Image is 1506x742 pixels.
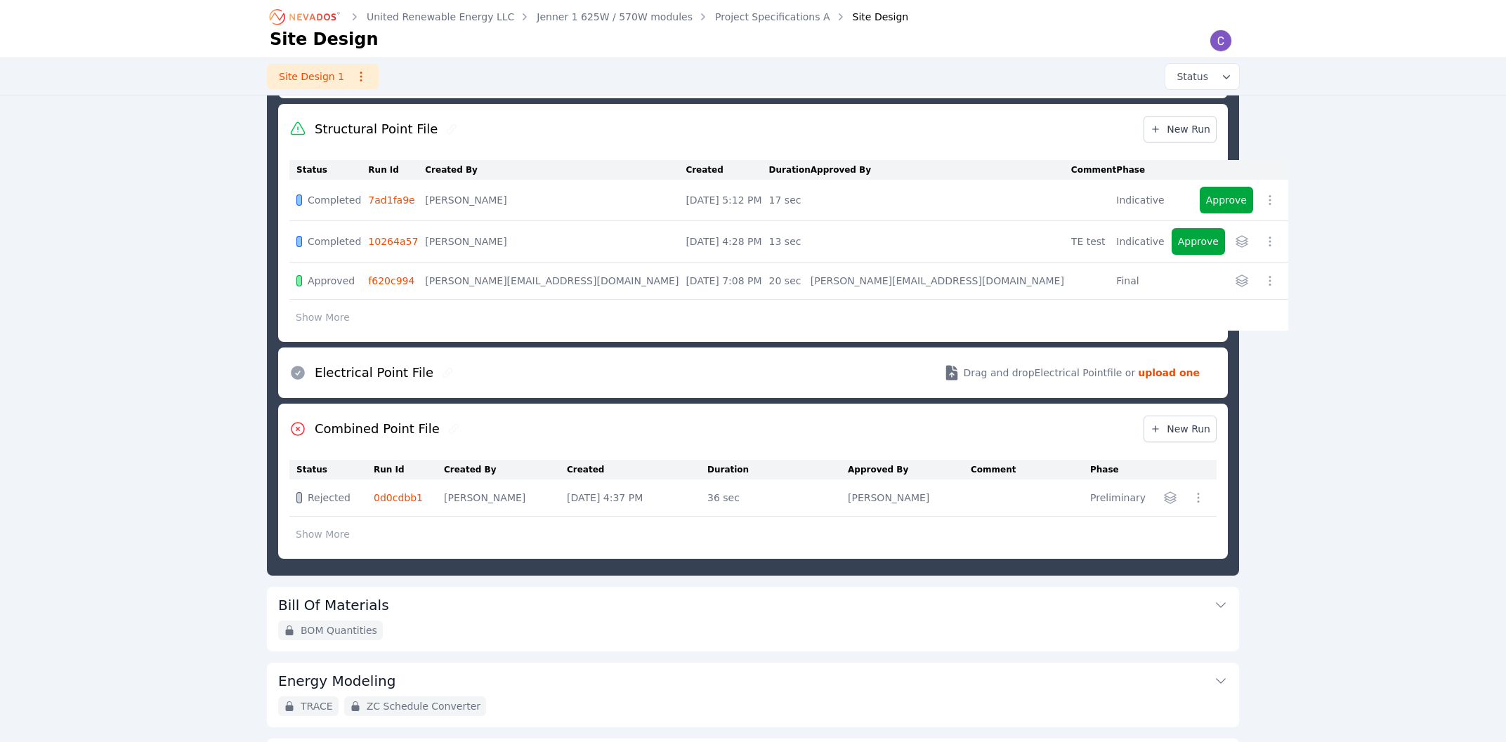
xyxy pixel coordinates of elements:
[686,263,768,300] td: [DATE] 7:08 PM
[1210,29,1232,52] img: Carl Jackson
[289,304,356,331] button: Show More
[267,663,1239,727] div: Energy ModelingTRACEZC Schedule Converter
[374,460,444,479] th: Run Id
[289,160,368,180] th: Status
[278,595,389,615] h3: Bill Of Materials
[368,236,418,247] a: 10264a57
[374,492,423,503] a: 0d0cdbb1
[315,419,440,439] h2: Combined Point File
[686,180,768,221] td: [DATE] 5:12 PM
[769,274,804,288] div: 20 sec
[1150,122,1210,136] span: New Run
[811,263,1071,300] td: [PERSON_NAME][EMAIL_ADDRESS][DOMAIN_NAME]
[278,663,1228,696] button: Energy Modeling
[308,234,361,249] span: Completed
[963,366,1135,380] span: Drag and drop Electrical Point file or
[811,160,1071,180] th: Approved By
[1165,64,1239,89] button: Status
[769,193,804,207] div: 17 sec
[1090,491,1149,505] div: Preliminary
[537,10,693,24] a: Jenner 1 625W / 570W modules
[1116,274,1164,288] div: Final
[1071,234,1109,249] div: TE test
[1071,160,1116,180] th: Comment
[267,587,1239,651] div: Bill Of MaterialsBOM Quantities
[278,587,1228,621] button: Bill Of Materials
[567,479,707,517] td: [DATE] 4:37 PM
[707,460,848,479] th: Duration
[308,274,355,288] span: Approved
[425,180,686,221] td: [PERSON_NAME]
[367,699,480,713] span: ZC Schedule Converter
[715,10,830,24] a: Project Specifications A
[769,234,804,249] div: 13 sec
[368,194,414,206] a: 7ad1fa9e
[425,221,686,263] td: [PERSON_NAME]
[686,160,768,180] th: Created
[971,460,1090,479] th: Comment
[315,363,433,383] h2: Electrical Point File
[769,160,811,180] th: Duration
[1200,187,1253,213] button: Approve
[1116,193,1164,207] div: Indicative
[833,10,909,24] div: Site Design
[289,521,356,548] button: Show More
[301,623,377,637] span: BOM Quantities
[315,119,438,139] h2: Structural Point File
[267,64,379,89] a: Site Design 1
[270,6,908,28] nav: Breadcrumb
[289,460,374,479] th: Status
[444,479,567,517] td: [PERSON_NAME]
[1172,228,1225,255] button: Approve
[1116,234,1164,249] div: Indicative
[278,671,395,691] h3: Energy Modeling
[567,460,707,479] th: Created
[270,28,379,51] h1: Site Design
[686,221,768,263] td: [DATE] 4:28 PM
[1144,116,1217,143] a: New Run
[848,460,971,479] th: Approved By
[707,491,841,505] div: 36 sec
[1138,366,1200,380] strong: upload one
[1171,69,1208,84] span: Status
[368,275,414,286] a: f620c994
[1116,160,1171,180] th: Phase
[848,479,971,517] td: [PERSON_NAME]
[1090,460,1156,479] th: Phase
[308,193,361,207] span: Completed
[301,699,333,713] span: TRACE
[367,10,514,24] a: United Renewable Energy LLC
[444,460,567,479] th: Created By
[368,160,425,180] th: Run Id
[425,263,686,300] td: [PERSON_NAME][EMAIL_ADDRESS][DOMAIN_NAME]
[926,353,1217,392] button: Drag and dropElectrical Pointfile or upload one
[308,491,351,505] span: Rejected
[1150,422,1210,436] span: New Run
[1144,416,1217,442] a: New Run
[425,160,686,180] th: Created By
